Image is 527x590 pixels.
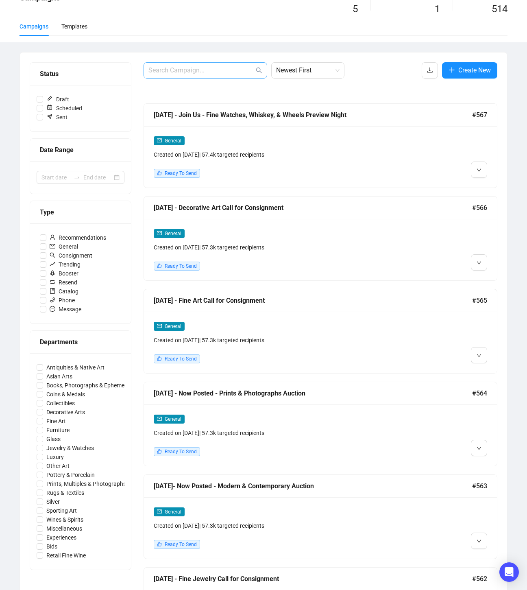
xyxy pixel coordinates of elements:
[43,399,78,408] span: Collectibles
[157,170,162,175] span: like
[43,104,85,113] span: Scheduled
[353,3,358,15] span: 5
[276,63,340,78] span: Newest First
[154,336,403,345] div: Created on [DATE] | 57.3k targeted recipients
[43,461,73,470] span: Other Art
[154,481,472,491] div: [DATE]- Now Posted - Modern & Contemporary Auction
[46,305,85,314] span: Message
[477,446,481,451] span: down
[50,306,55,312] span: message
[61,22,87,31] div: Templates
[43,426,73,435] span: Furniture
[46,278,81,287] span: Resend
[50,270,55,276] span: rocket
[43,497,63,506] span: Silver
[165,449,197,455] span: Ready To Send
[165,170,197,176] span: Ready To Send
[165,509,181,515] span: General
[144,474,497,559] a: [DATE]- Now Posted - Modern & Contemporary Auction#563mailGeneralCreated on [DATE]| 57.3k targete...
[43,515,87,524] span: Wines & Spirits
[165,323,181,329] span: General
[43,488,87,497] span: Rugs & Textiles
[157,542,162,546] span: like
[43,479,129,488] span: Prints, Multiples & Photographs
[43,363,108,372] span: Antiquities & Native Art
[46,251,96,260] span: Consignment
[144,382,497,466] a: [DATE] - Now Posted - Prints & Photographs Auction#564mailGeneralCreated on [DATE]| 57.3k targete...
[43,95,72,104] span: Draft
[50,261,55,267] span: rise
[43,452,67,461] span: Luxury
[46,233,109,242] span: Recommendations
[165,231,181,236] span: General
[43,551,89,560] span: Retail Fine Wine
[154,295,472,306] div: [DATE] - Fine Art Call for Consignment
[43,542,61,551] span: Bids
[43,444,97,452] span: Jewelry & Watches
[40,337,121,347] div: Departments
[50,243,55,249] span: mail
[83,173,112,182] input: End date
[157,449,162,454] span: like
[472,110,487,120] span: #567
[442,62,497,79] button: Create New
[50,234,55,240] span: user
[43,390,88,399] span: Coins & Medals
[50,288,55,294] span: book
[477,353,481,358] span: down
[157,263,162,268] span: like
[74,174,80,181] span: swap-right
[148,66,254,75] input: Search Campaign...
[46,287,82,296] span: Catalog
[477,539,481,544] span: down
[157,231,162,236] span: mail
[43,470,98,479] span: Pottery & Porcelain
[157,323,162,328] span: mail
[154,243,403,252] div: Created on [DATE] | 57.3k targeted recipients
[43,408,88,417] span: Decorative Arts
[40,207,121,217] div: Type
[43,113,71,122] span: Sent
[157,138,162,143] span: mail
[40,69,121,79] div: Status
[43,372,76,381] span: Asian Arts
[154,150,403,159] div: Created on [DATE] | 57.4k targeted recipients
[154,203,472,213] div: [DATE] - Decorative Art Call for Consignment
[154,110,472,120] div: [DATE] - Join Us - Fine Watches, Whiskey, & Wheels Preview Night
[477,168,481,173] span: down
[43,524,85,533] span: Miscellaneous
[165,542,197,547] span: Ready To Send
[492,3,507,15] span: 514
[154,521,403,530] div: Created on [DATE] | 57.3k targeted recipients
[157,509,162,514] span: mail
[50,279,55,285] span: retweet
[41,173,70,182] input: Start date
[427,67,433,73] span: download
[157,416,162,421] span: mail
[46,260,84,269] span: Trending
[256,67,262,74] span: search
[43,533,80,542] span: Experiences
[472,203,487,213] span: #566
[165,138,181,144] span: General
[165,263,197,269] span: Ready To Send
[43,417,69,426] span: Fine Art
[46,242,81,251] span: General
[46,269,82,278] span: Booster
[50,252,55,258] span: search
[154,388,472,398] div: [DATE] - Now Posted - Prints & Photographs Auction
[157,356,162,361] span: like
[144,289,497,374] a: [DATE] - Fine Art Call for Consignment#565mailGeneralCreated on [DATE]| 57.3k targeted recipients...
[165,356,197,362] span: Ready To Send
[50,297,55,303] span: phone
[144,103,497,188] a: [DATE] - Join Us - Fine Watches, Whiskey, & Wheels Preview Night#567mailGeneralCreated on [DATE]|...
[40,145,121,155] div: Date Range
[435,3,440,15] span: 1
[472,388,487,398] span: #564
[499,562,519,582] div: Open Intercom Messenger
[165,416,181,422] span: General
[20,22,48,31] div: Campaigns
[458,65,491,75] span: Create New
[43,381,133,390] span: Books, Photographs & Ephemera
[74,174,80,181] span: to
